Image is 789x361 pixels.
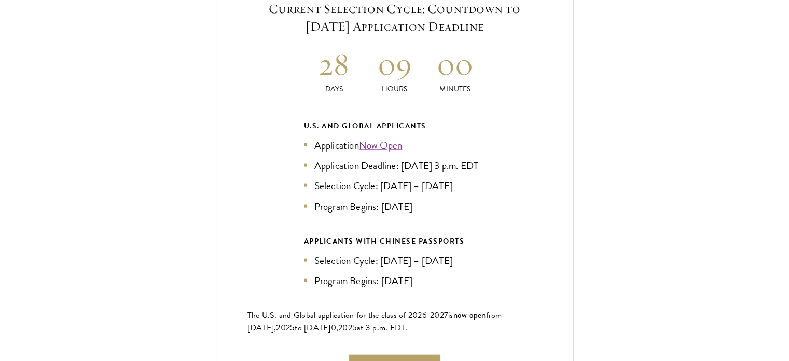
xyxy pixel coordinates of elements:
span: now open [453,309,486,321]
li: Selection Cycle: [DATE] – [DATE] [304,178,486,193]
h2: 09 [364,45,425,84]
p: Days [304,84,365,95]
p: Minutes [425,84,486,95]
span: 0 [331,322,336,334]
div: U.S. and Global Applicants [304,119,486,132]
span: 7 [444,309,448,322]
div: APPLICANTS WITH CHINESE PASSPORTS [304,235,486,248]
p: Hours [364,84,425,95]
span: , [336,322,338,334]
li: Application Deadline: [DATE] 3 p.m. EDT [304,158,486,173]
span: 5 [352,322,357,334]
span: 202 [338,322,352,334]
span: 202 [276,322,290,334]
span: is [448,309,453,322]
span: The U.S. and Global application for the class of 202 [247,309,422,322]
li: Application [304,138,486,153]
span: at 3 p.m. EDT. [357,322,408,334]
h2: 28 [304,45,365,84]
span: 5 [290,322,295,334]
span: to [DATE] [295,322,330,334]
h2: 00 [425,45,486,84]
span: 6 [422,309,427,322]
li: Selection Cycle: [DATE] – [DATE] [304,253,486,268]
li: Program Begins: [DATE] [304,199,486,214]
a: Now Open [359,138,403,153]
span: from [DATE], [247,309,502,334]
li: Program Begins: [DATE] [304,273,486,288]
span: -202 [427,309,444,322]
